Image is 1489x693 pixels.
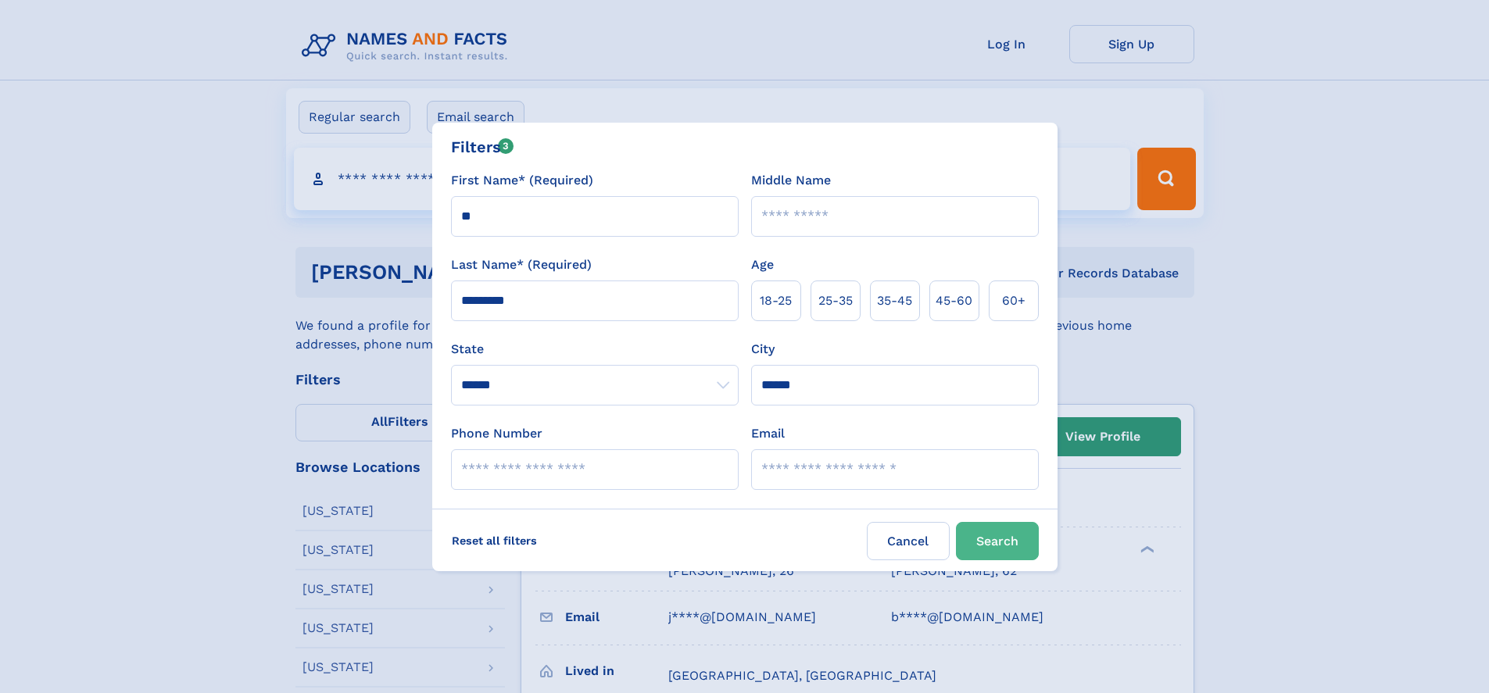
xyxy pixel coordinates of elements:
[877,291,912,310] span: 35‑45
[936,291,972,310] span: 45‑60
[451,171,593,190] label: First Name* (Required)
[818,291,853,310] span: 25‑35
[1002,291,1025,310] span: 60+
[751,424,785,443] label: Email
[451,135,514,159] div: Filters
[751,340,775,359] label: City
[442,522,547,559] label: Reset all filters
[451,255,592,274] label: Last Name* (Required)
[751,255,774,274] label: Age
[451,340,739,359] label: State
[760,291,792,310] span: 18‑25
[451,424,542,443] label: Phone Number
[867,522,950,560] label: Cancel
[956,522,1039,560] button: Search
[751,171,831,190] label: Middle Name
